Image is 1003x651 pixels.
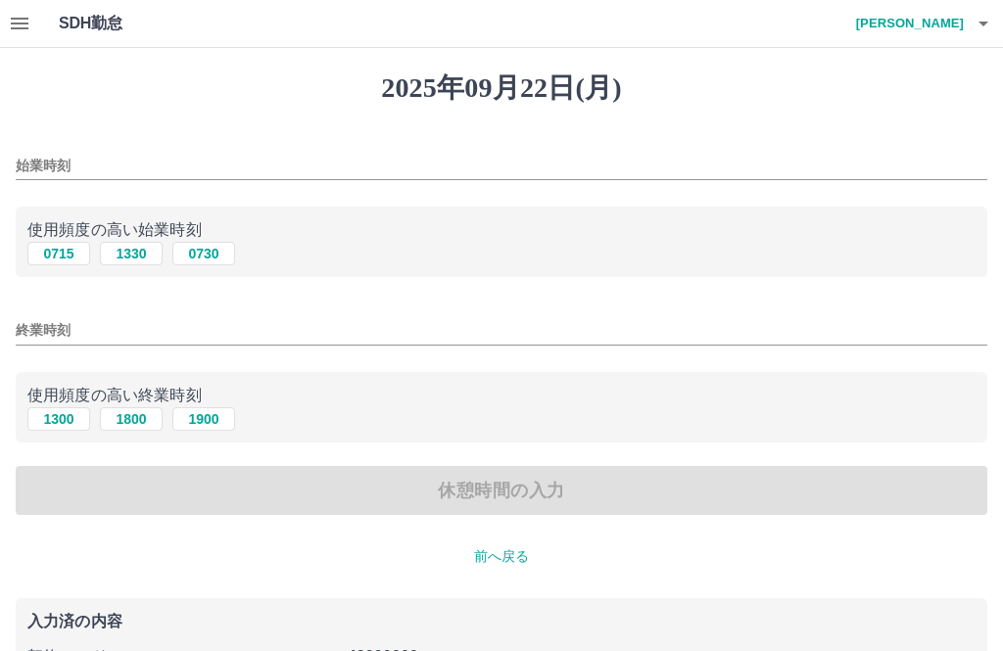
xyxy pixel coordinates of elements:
[172,242,235,265] button: 0730
[27,407,90,431] button: 1300
[27,614,976,629] p: 入力済の内容
[27,242,90,265] button: 0715
[100,242,163,265] button: 1330
[16,71,987,105] h1: 2025年09月22日(月)
[16,546,987,567] p: 前へ戻る
[172,407,235,431] button: 1900
[27,218,976,242] p: 使用頻度の高い始業時刻
[27,384,976,407] p: 使用頻度の高い終業時刻
[100,407,163,431] button: 1800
